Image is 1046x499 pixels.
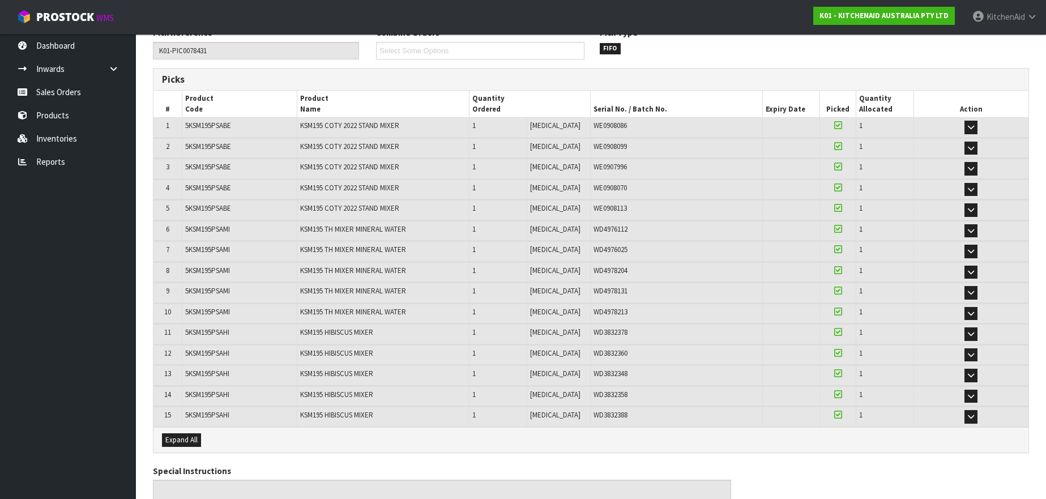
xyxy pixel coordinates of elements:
span: [MEDICAL_DATA] [530,307,580,317]
span: 2 [166,142,169,151]
span: 1 [859,348,863,358]
span: 5KSM195PSAHI [185,327,229,337]
span: KSM195 COTY 2022 STAND MIXER [300,183,399,193]
span: 1 [859,286,863,296]
span: 1 [472,307,476,317]
span: 12 [164,348,171,358]
span: 5KSM195PSABE [185,121,231,130]
span: KSM195 TH MIXER MINERAL WATER [300,224,406,234]
span: [MEDICAL_DATA] [530,142,580,151]
span: 1 [472,369,476,378]
span: 1 [472,121,476,130]
span: 7 [166,245,169,254]
span: [MEDICAL_DATA] [530,203,580,213]
span: [MEDICAL_DATA] [530,286,580,296]
span: WD4976025 [594,245,627,254]
th: Product Code [182,91,297,117]
span: WD3832378 [594,327,627,337]
span: [MEDICAL_DATA] [530,410,580,420]
span: 1 [859,224,863,234]
span: 1 [859,203,863,213]
span: KSM195 HIBISCUS MIXER [300,348,373,358]
span: 5KSM195PSAMI [185,286,230,296]
span: KitchenAid [987,11,1025,22]
span: 5KSM195PSAHI [185,369,229,378]
span: WD3832360 [594,348,627,358]
span: [MEDICAL_DATA] [530,348,580,358]
span: 1 [472,327,476,337]
h3: Picks [162,74,583,85]
span: KSM195 TH MIXER MINERAL WATER [300,245,406,254]
span: FIFO [600,43,621,54]
span: 1 [166,121,169,130]
span: 5KSM195PSAMI [185,307,230,317]
th: Quantity Ordered [469,91,590,117]
small: WMS [96,12,114,23]
span: 1 [859,327,863,337]
span: 1 [859,307,863,317]
button: Expand All [162,433,201,447]
span: 5KSM195PSABE [185,183,231,193]
span: KSM195 HIBISCUS MIXER [300,410,373,420]
span: 15 [164,410,171,420]
span: [MEDICAL_DATA] [530,245,580,254]
span: 5 [166,203,169,213]
span: 1 [472,410,476,420]
span: 5KSM195PSABE [185,142,231,151]
span: 6 [166,224,169,234]
span: 5KSM195PSAMI [185,224,230,234]
span: 5KSM195PSAMI [185,245,230,254]
span: 13 [164,369,171,378]
span: [MEDICAL_DATA] [530,266,580,275]
span: 3 [166,162,169,172]
span: ProStock [36,10,94,24]
span: WE0908086 [594,121,627,130]
span: 1 [472,286,476,296]
span: KSM195 COTY 2022 STAND MIXER [300,121,399,130]
span: [MEDICAL_DATA] [530,369,580,378]
span: WD4978131 [594,286,627,296]
span: 5KSM195PSABE [185,162,231,172]
span: WD3832358 [594,390,627,399]
span: 1 [472,224,476,234]
span: 1 [472,162,476,172]
span: WE0908113 [594,203,627,213]
span: WE0907996 [594,162,627,172]
span: KSM195 HIBISCUS MIXER [300,369,373,378]
span: WE0908070 [594,183,627,193]
span: 1 [472,142,476,151]
span: [MEDICAL_DATA] [530,224,580,234]
span: [MEDICAL_DATA] [530,327,580,337]
span: 1 [859,410,863,420]
span: [MEDICAL_DATA] [530,121,580,130]
span: KSM195 TH MIXER MINERAL WATER [300,286,406,296]
span: KSM195 TH MIXER MINERAL WATER [300,266,406,275]
span: 1 [472,183,476,193]
span: KSM195 COTY 2022 STAND MIXER [300,162,399,172]
span: WD4976112 [594,224,627,234]
th: Product Name [297,91,469,117]
span: 11 [164,327,171,337]
span: WD4978204 [594,266,627,275]
span: WD4978213 [594,307,627,317]
span: WD3832388 [594,410,627,420]
th: Action [913,91,1028,117]
span: 1 [859,390,863,399]
span: 1 [859,162,863,172]
span: 1 [859,142,863,151]
strong: K01 - KITCHENAID AUSTRALIA PTY LTD [819,11,949,20]
span: 5KSM195PSABE [185,203,231,213]
th: Expiry Date [762,91,819,117]
span: 1 [472,348,476,358]
span: 1 [859,121,863,130]
label: Special Instructions [153,465,231,477]
span: KSM195 COTY 2022 STAND MIXER [300,203,399,213]
span: 5KSM195PSAHI [185,390,229,399]
span: 5KSM195PSAHI [185,410,229,420]
span: KSM195 TH MIXER MINERAL WATER [300,307,406,317]
span: 10 [164,307,171,317]
span: Expand All [165,435,198,445]
span: 1 [472,245,476,254]
span: 1 [859,266,863,275]
span: WD3832348 [594,369,627,378]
